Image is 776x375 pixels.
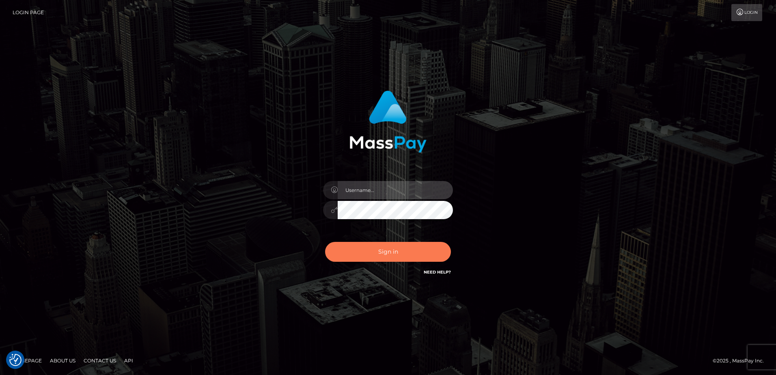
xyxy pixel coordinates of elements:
a: Need Help? [424,269,451,275]
div: © 2025 , MassPay Inc. [713,356,770,365]
a: Login [731,4,762,21]
a: Contact Us [80,354,119,367]
button: Sign in [325,242,451,262]
img: MassPay Login [349,91,427,153]
button: Consent Preferences [9,354,22,366]
a: Homepage [9,354,45,367]
img: Revisit consent button [9,354,22,366]
a: About Us [47,354,79,367]
a: Login Page [13,4,44,21]
a: API [121,354,136,367]
input: Username... [338,181,453,199]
